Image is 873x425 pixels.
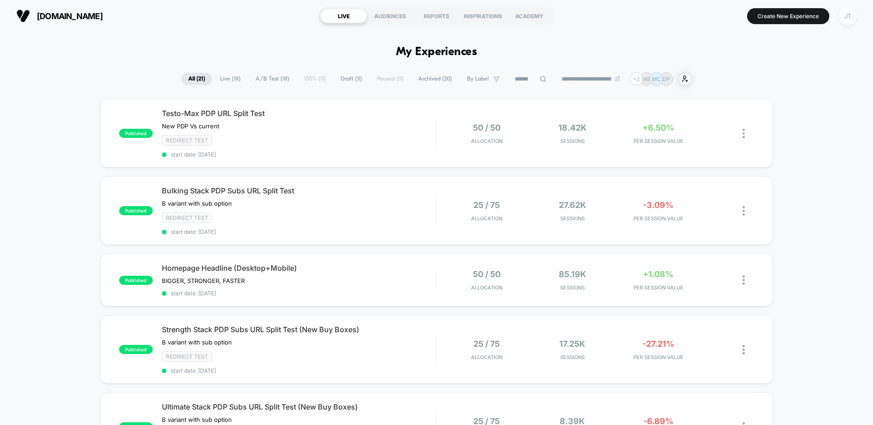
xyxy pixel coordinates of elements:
[642,339,674,349] span: -27.21%
[119,129,153,138] span: published
[181,73,212,85] span: All ( 21 )
[162,277,245,284] span: BIGGER, STRONGER, FASTER
[473,339,500,349] span: 25 / 75
[532,354,613,360] span: Sessions
[652,76,661,82] p: MC
[642,76,651,82] p: MB
[37,11,103,21] span: [DOMAIN_NAME]
[471,215,502,222] span: Allocation
[471,138,502,144] span: Allocation
[367,9,413,23] div: AUDIENCES
[162,122,219,130] span: New PDP Vs current
[467,76,489,82] span: By Label
[532,215,613,222] span: Sessions
[162,212,212,223] span: Redirect Test
[532,138,613,144] span: Sessions
[617,284,699,291] span: PER SESSION VALUE
[743,129,745,138] img: close
[743,206,745,216] img: close
[162,402,436,411] span: Ultimate Stack PDP Subs URL Split Test (New Buy Boxes)
[16,9,30,23] img: Visually logo
[213,73,247,85] span: Live ( 18 )
[630,72,643,86] div: + 2
[662,76,670,82] p: DP
[162,339,232,346] span: B variant with sub option
[642,123,674,132] span: +6.50%
[162,151,436,158] span: start date: [DATE]
[617,215,699,222] span: PER SESSION VALUE
[743,345,745,354] img: close
[411,73,459,85] span: Archived ( 20 )
[162,351,212,362] span: Redirect Test
[559,269,586,279] span: 85.19k
[473,200,500,210] span: 25 / 75
[473,123,501,132] span: 50 / 50
[162,263,436,273] span: Homepage Headline (Desktop+Mobile)
[396,46,477,59] h1: My Experiences
[559,200,586,210] span: 27.62k
[473,269,501,279] span: 50 / 50
[617,138,699,144] span: PER SESSION VALUE
[162,109,436,118] span: Testo-Max PDP URL Split Test
[119,345,153,354] span: published
[615,76,620,81] img: end
[643,200,673,210] span: -3.09%
[460,9,506,23] div: INSPIRATIONS
[471,354,502,360] span: Allocation
[162,367,436,374] span: start date: [DATE]
[413,9,460,23] div: REPORTS
[162,416,232,423] span: B variant with sub option
[532,284,613,291] span: Sessions
[643,269,673,279] span: +1.08%
[559,339,585,349] span: 17.25k
[162,325,436,334] span: Strength Stack PDP Subs URL Split Test (New Buy Boxes)
[14,9,105,23] button: [DOMAIN_NAME]
[617,354,699,360] span: PER SESSION VALUE
[162,228,436,235] span: start date: [DATE]
[558,123,587,132] span: 18.42k
[506,9,552,23] div: ACADEMY
[162,186,436,195] span: Bulking Stack PDP Subs URL Split Test
[471,284,502,291] span: Allocation
[839,7,857,25] div: JT
[162,135,212,146] span: Redirect Test
[249,73,296,85] span: A/B Test ( 18 )
[119,276,153,285] span: published
[321,9,367,23] div: LIVE
[747,8,829,24] button: Create New Experience
[836,7,859,25] button: JT
[162,200,232,207] span: B variant with sub option
[162,290,436,297] span: start date: [DATE]
[119,206,153,215] span: published
[743,275,745,285] img: close
[334,73,369,85] span: Draft ( 3 )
